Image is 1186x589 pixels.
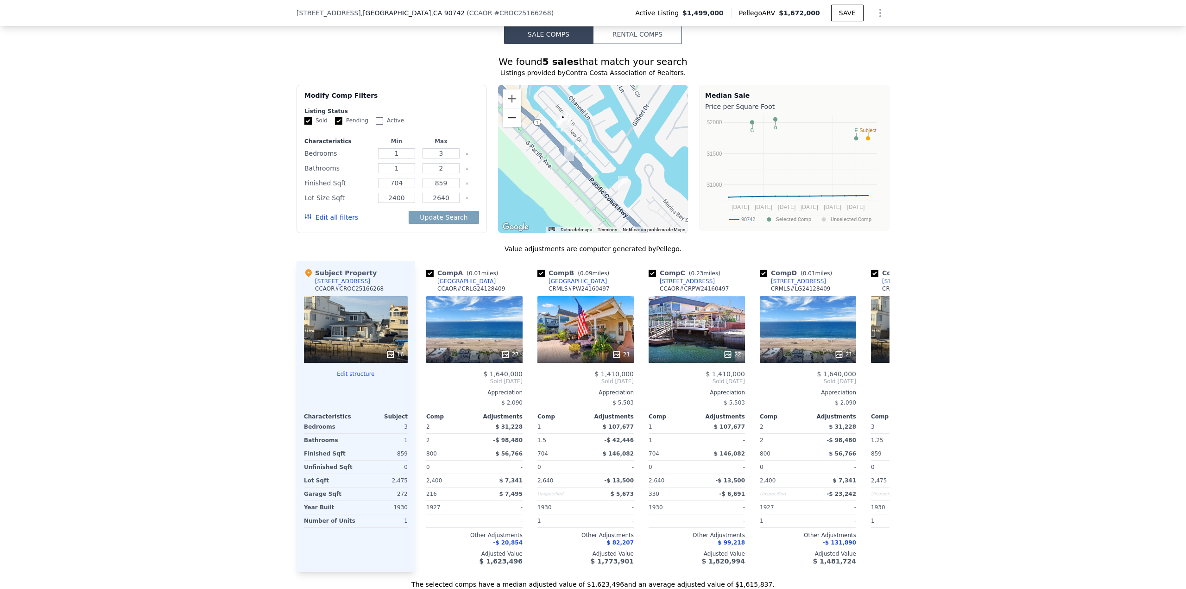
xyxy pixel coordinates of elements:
[537,477,553,484] span: 2,640
[304,91,479,108] div: Modify Comp Filters
[854,127,858,133] text: E
[465,182,469,185] button: Clear
[493,437,523,443] span: -$ 98,480
[817,370,856,378] span: $ 1,640,000
[296,244,889,253] div: Value adjustments are computer generated by Pellego .
[660,278,715,285] div: [STREET_ADDRESS]
[359,514,408,527] div: 1
[493,539,523,546] span: -$ 20,854
[741,216,755,222] text: 90742
[649,464,652,470] span: 0
[537,501,584,514] div: 1930
[732,204,749,210] text: [DATE]
[871,501,917,514] div: 1930
[500,221,531,233] img: Google
[296,572,889,589] div: The selected comps have a median adjusted value of $1,623,496 and an average adjusted value of $1...
[699,501,745,514] div: -
[604,437,634,443] span: -$ 42,446
[882,278,937,285] div: [STREET_ADDRESS]
[376,138,417,145] div: Min
[465,152,469,156] button: Clear
[503,108,521,127] button: Reducir
[426,268,502,278] div: Comp A
[465,167,469,171] button: Clear
[871,396,967,409] div: -
[774,125,777,130] text: D
[707,119,722,126] text: $2000
[304,108,479,115] div: Listing Status
[834,350,852,359] div: 21
[705,100,883,113] div: Price per Square Foot
[824,204,841,210] text: [DATE]
[755,204,772,210] text: [DATE]
[649,491,659,497] span: 330
[304,488,354,500] div: Garage Sqft
[801,204,818,210] text: [DATE]
[479,557,523,565] span: $ 1,623,496
[715,477,745,484] span: -$ 13,500
[649,413,697,420] div: Comp
[437,278,496,285] div: [GEOGRAPHIC_DATA]
[476,461,523,474] div: -
[797,270,836,277] span: ( miles)
[760,434,806,447] div: 2
[549,227,555,231] button: Combinaciones de teclas
[603,424,634,430] span: $ 107,677
[504,25,593,44] button: Sale Comps
[537,424,541,430] span: 1
[558,113,568,128] div: 16775 Bayview Dr
[760,389,856,396] div: Appreciation
[296,55,889,68] div: We found that match your search
[714,450,745,457] span: $ 146,082
[871,268,937,278] div: Comp E
[304,447,354,460] div: Finished Sqft
[356,413,408,420] div: Subject
[760,424,763,430] span: 2
[586,413,634,420] div: Adjustments
[697,413,745,420] div: Adjustments
[426,532,523,539] div: Other Adjustments
[724,399,745,406] span: $ 5,503
[587,461,634,474] div: -
[612,399,634,406] span: $ 5,503
[871,477,887,484] span: 2,475
[304,420,354,433] div: Bedrooms
[358,474,408,487] div: 2,475
[871,413,919,420] div: Comp
[635,8,682,18] span: Active Listing
[537,532,634,539] div: Other Adjustments
[859,127,877,133] text: Subject
[469,270,481,277] span: 0.01
[304,162,372,175] div: Bathrooms
[598,227,617,232] a: Términos
[803,270,815,277] span: 0.01
[685,270,724,277] span: ( miles)
[691,270,703,277] span: 0.23
[537,550,634,557] div: Adjusted Value
[649,434,695,447] div: 1
[335,117,368,125] label: Pending
[823,539,856,546] span: -$ 131,890
[771,278,826,285] div: [STREET_ADDRESS]
[296,8,361,18] span: [STREET_ADDRESS]
[649,389,745,396] div: Appreciation
[335,117,342,125] input: Pending
[760,550,856,557] div: Adjusted Value
[810,514,856,527] div: -
[719,491,745,497] span: -$ 6,691
[549,285,610,292] div: CRMLS # PW24160497
[604,477,634,484] span: -$ 13,500
[810,461,856,474] div: -
[707,151,722,157] text: $1500
[463,270,502,277] span: ( miles)
[304,434,354,447] div: Bathrooms
[760,514,806,527] div: 1
[705,113,883,229] svg: A chart.
[718,539,745,546] span: $ 99,218
[611,491,634,497] span: $ 5,673
[699,461,745,474] div: -
[594,370,634,378] span: $ 1,410,000
[871,4,889,22] button: Show Options
[779,9,820,17] span: $1,672,000
[778,204,795,210] text: [DATE]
